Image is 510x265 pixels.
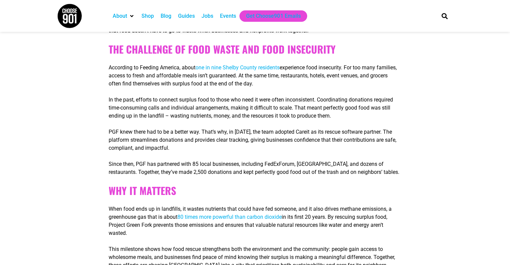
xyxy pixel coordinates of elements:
[161,12,171,20] a: Blog
[177,214,282,220] a: 80 times more powerful than carbon dioxide
[109,206,392,220] span: When food ends up in landfills, it wastes nutrients that could have fed someone, and it also driv...
[109,161,399,175] span: Since then, PGF has partnered with 85 local businesses, including FedExForum, [GEOGRAPHIC_DATA], ...
[109,10,430,22] nav: Main nav
[109,96,393,119] span: In the past, efforts to connect surplus food to those who need it were often inconsistent. Coordi...
[109,129,396,151] span: PGF knew there had to be a better way. That’s why, in [DATE], the team adopted Careit as its resc...
[246,12,300,20] a: Get Choose901 Emails
[109,183,176,198] b: Why it matters
[141,12,154,20] a: Shop
[109,214,387,236] span: in its first 20 years. By rescuing surplus food, Project Green Fork prevents those emissions and ...
[202,12,213,20] a: Jobs
[439,10,450,21] div: Search
[195,64,280,71] a: one in nine Shelby County residents
[220,12,236,20] a: Events
[109,64,195,71] span: According to Feeding America, about
[178,12,195,20] a: Guides
[109,64,397,87] span: experience food insecurity. For too many families, access to fresh and affordable meals isn’t gua...
[109,42,336,57] b: The challenge of food waste and food insecurity
[109,10,138,22] div: About
[113,12,127,20] a: About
